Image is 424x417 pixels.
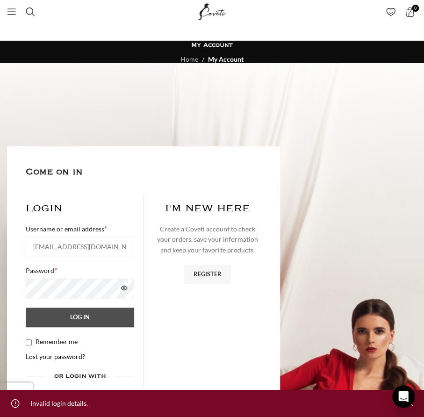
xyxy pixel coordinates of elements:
[180,55,198,63] a: Home
[26,352,85,362] a: Lost your password?
[115,279,134,298] button: Show password
[26,224,134,234] label: Username or email address
[2,2,21,21] a: Open mobile menu
[153,203,261,215] h2: I'M NEW HERE
[26,165,83,180] h4: Come on in
[400,2,419,21] a: 0
[191,41,233,50] h1: My Account
[26,203,134,215] h2: Login
[381,2,400,21] div: My Wishlist
[392,385,415,408] div: Open Intercom Messenger
[36,338,78,345] span: Remember me
[26,308,134,327] button: Log in
[26,266,134,276] label: Password
[208,55,244,63] span: My Account
[143,27,282,35] a: Fancy designing your own shoe? | Discover Now
[30,398,410,409] li: Invalid login details.
[21,2,40,21] a: Search
[26,339,32,345] input: Remember me
[196,7,228,15] a: Site logo
[412,5,419,12] span: 0
[54,372,106,381] span: Or login with
[184,265,231,284] a: Register
[153,224,261,255] div: Create a Coveti account to check your orders, save your information and keep your favorite products.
